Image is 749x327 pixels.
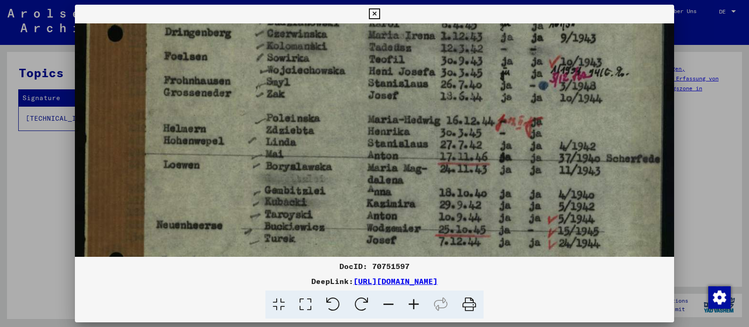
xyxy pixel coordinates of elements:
[708,286,731,309] img: Zustimmung ändern
[708,286,730,308] div: Zustimmung ändern
[75,261,674,272] div: DocID: 70751597
[75,276,674,287] div: DeepLink:
[353,276,438,286] a: [URL][DOMAIN_NAME]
